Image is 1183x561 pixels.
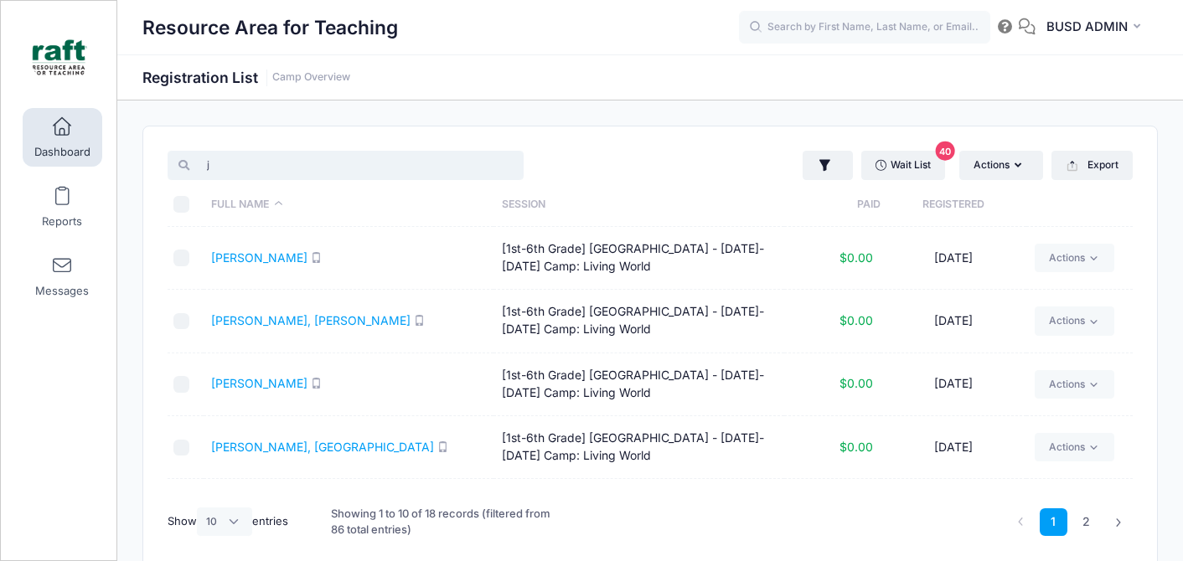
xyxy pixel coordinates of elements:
a: Messages [23,247,102,306]
td: [1st-6th Grade] [GEOGRAPHIC_DATA] - [DATE]-[DATE] Camp: Living World [493,353,784,416]
th: Session: activate to sort column ascending [493,183,784,227]
a: Actions [1035,306,1114,335]
td: [TK-K] Berryessa - [DATE]-[DATE] Camp: Living World [493,479,784,542]
span: $0.00 [839,376,873,390]
th: Full Name: activate to sort column descending [204,183,494,227]
i: SMS enabled [311,252,322,263]
a: [PERSON_NAME], [PERSON_NAME] [211,313,411,327]
a: [PERSON_NAME] [211,376,307,390]
td: [1st-6th Grade] [GEOGRAPHIC_DATA] - [DATE]-[DATE] Camp: Living World [493,290,784,353]
span: Messages [35,284,89,298]
button: Export [1051,151,1133,179]
a: Wait List40 [861,151,945,179]
span: BUSD ADMIN [1046,18,1128,36]
label: Show entries [168,507,288,536]
a: [PERSON_NAME], [GEOGRAPHIC_DATA] [211,440,434,454]
td: [1st-6th Grade] [GEOGRAPHIC_DATA] - [DATE]-[DATE] Camp: Living World [493,227,784,290]
a: Actions [1035,433,1114,461]
a: Actions [1035,370,1114,399]
span: 40 [936,142,955,161]
i: SMS enabled [414,315,425,326]
i: SMS enabled [311,378,322,389]
td: [DATE] [881,227,1025,290]
h1: Resource Area for Teaching [142,8,398,47]
a: [PERSON_NAME] [211,250,307,265]
td: [DATE] [881,353,1025,416]
td: [DATE] [881,416,1025,479]
a: Actions [1035,244,1114,272]
input: Search by First Name, Last Name, or Email... [739,11,990,44]
a: Camp Overview [272,71,350,84]
i: SMS enabled [437,441,448,452]
a: Reports [23,178,102,236]
button: BUSD ADMIN [1036,8,1158,47]
td: [DATE] [881,290,1025,353]
td: [DATE] [881,479,1025,542]
input: Search Registrations [168,151,524,179]
span: Reports [42,214,82,229]
a: 2 [1072,508,1100,536]
img: Resource Area for Teaching [28,26,91,89]
h1: Registration List [142,69,350,86]
div: Showing 1 to 10 of 18 records (filtered from 86 total entries) [331,495,560,549]
span: $0.00 [839,440,873,454]
a: Dashboard [23,108,102,167]
span: Dashboard [34,145,90,159]
a: 1 [1040,508,1067,536]
th: Registered: activate to sort column ascending [881,183,1025,227]
th: Paid: activate to sort column ascending [784,183,881,227]
span: $0.00 [839,313,873,327]
span: $0.00 [839,250,873,265]
a: Resource Area for Teaching [1,18,118,97]
button: Actions [959,151,1043,179]
select: Showentries [197,507,252,536]
td: [1st-6th Grade] [GEOGRAPHIC_DATA] - [DATE]-[DATE] Camp: Living World [493,416,784,479]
